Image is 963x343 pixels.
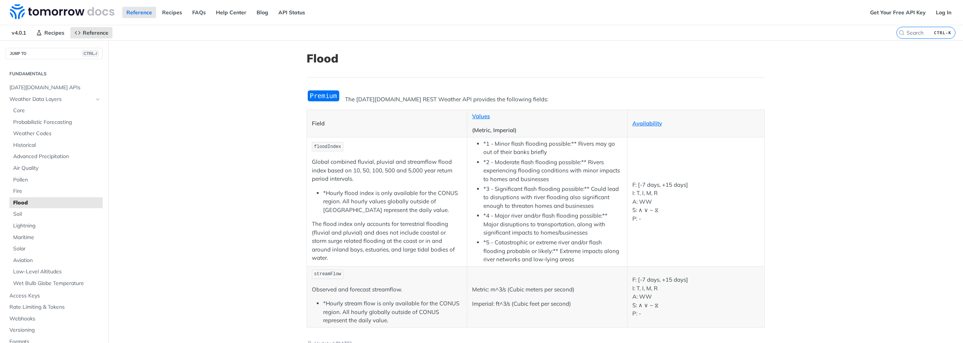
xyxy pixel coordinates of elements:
[13,245,101,253] span: Solar
[9,326,101,334] span: Versioning
[83,29,108,36] span: Reference
[899,30,905,36] svg: Search
[9,186,103,197] a: Fire
[13,268,101,276] span: Low-Level Altitudes
[9,292,101,300] span: Access Keys
[472,285,622,294] p: Metric: m^3/s (Cubic meters per second)
[632,276,759,318] p: F: [-7 days, +15 days] I: T, I, M, R A: WW S: ∧ ∨ ~ ⧖ P: -
[274,7,309,18] a: API Status
[9,266,103,277] a: Low-Level Altitudes
[9,315,101,323] span: Webhooks
[9,140,103,151] a: Historical
[483,185,622,210] li: *3 - Significant flash flooding possible:** Could lead to disruptions with river flooding also si...
[6,302,103,313] a: Rate Limiting & Tokens
[13,119,101,126] span: Probabilistic Forecasting
[483,212,622,237] li: *4 - Major river and/or flash flooding possible:** Major disruptions to transportation, along wit...
[9,303,101,311] span: Rate Limiting & Tokens
[6,313,103,325] a: Webhooks
[314,271,341,277] span: streamFlow
[13,280,101,287] span: Wet Bulb Globe Temperature
[212,7,251,18] a: Help Center
[13,165,101,172] span: Air Quality
[44,29,64,36] span: Recipes
[10,4,114,19] img: Tomorrow.io Weather API Docs
[13,142,101,149] span: Historical
[312,285,462,294] p: Observed and forecast streamflow.
[13,107,101,114] span: Core
[13,130,101,137] span: Weather Codes
[9,278,103,289] a: Wet Bulb Globe Temperature
[13,199,101,207] span: Flood
[9,151,103,162] a: Advanced Precipitation
[13,176,101,184] span: Pollen
[13,188,101,195] span: Fire
[9,197,103,209] a: Flood
[32,27,68,38] a: Recipes
[6,82,103,93] a: [DATE][DOMAIN_NAME] APIs
[932,7,955,18] a: Log In
[13,222,101,230] span: Lightning
[158,7,186,18] a: Recipes
[312,220,462,262] p: The flood index only accounts for terrestrial flooding (fluvial and pluvial) and does not include...
[483,158,622,184] li: *2 - Moderate flash flooding possible:** Rivers experiencing flooding conditions with minor impac...
[6,48,103,59] button: JUMP TOCTRL-/
[307,95,765,104] p: The [DATE][DOMAIN_NAME] REST Weather API provides the following fields:
[13,257,101,264] span: Aviation
[188,7,210,18] a: FAQs
[483,238,622,264] li: *5 - Catastrophic or extreme river and/or flash flooding probable or likely:** Extreme impacts al...
[632,181,759,223] p: F: [-7 days, +15 days] I: T, I, M, R A: WW S: ∧ ∨ ~ ⧖ P: -
[9,117,103,128] a: Probabilistic Forecasting
[6,290,103,302] a: Access Keys
[6,94,103,105] a: Weather Data LayersHide subpages for Weather Data Layers
[307,52,765,65] h1: Flood
[483,140,622,157] li: *1 - Minor flash flooding possible:** Rivers may go out of their banks briefly
[95,96,101,102] button: Hide subpages for Weather Data Layers
[9,96,93,103] span: Weather Data Layers
[6,70,103,77] h2: Fundamentals
[9,209,103,220] a: Soil
[632,120,662,127] a: Availability
[9,220,103,232] a: Lightning
[9,84,101,91] span: [DATE][DOMAIN_NAME] APIs
[70,27,112,38] a: Reference
[866,7,930,18] a: Get Your Free API Key
[252,7,272,18] a: Blog
[8,27,30,38] span: v4.0.1
[6,325,103,336] a: Versioning
[472,300,622,308] p: Imperial: ft^3/s (Cubic feet per second)
[9,255,103,266] a: Aviation
[9,232,103,243] a: Maritime
[9,105,103,116] a: Core
[314,144,341,149] span: floodIndex
[472,113,490,120] a: Values
[932,29,953,37] kbd: CTRL-K
[13,153,101,160] span: Advanced Precipitation
[9,128,103,139] a: Weather Codes
[9,243,103,255] a: Solar
[312,119,462,128] p: Field
[9,174,103,186] a: Pollen
[472,126,622,135] p: (Metric, Imperial)
[9,163,103,174] a: Air Quality
[13,210,101,218] span: Soil
[122,7,156,18] a: Reference
[13,234,101,241] span: Maritime
[312,158,462,183] p: Global combined fluvial, pluvial and streamflow flood index based on 10, 50, 100, 500 and 5,000 y...
[323,299,462,325] li: *Hourly stream flow is only available for the CONUS region. All hourly globally outside of CONUS ...
[82,50,99,56] span: CTRL-/
[323,189,462,215] li: *Hourly flood index is only available for the CONUS region. All hourly values globally outside of...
